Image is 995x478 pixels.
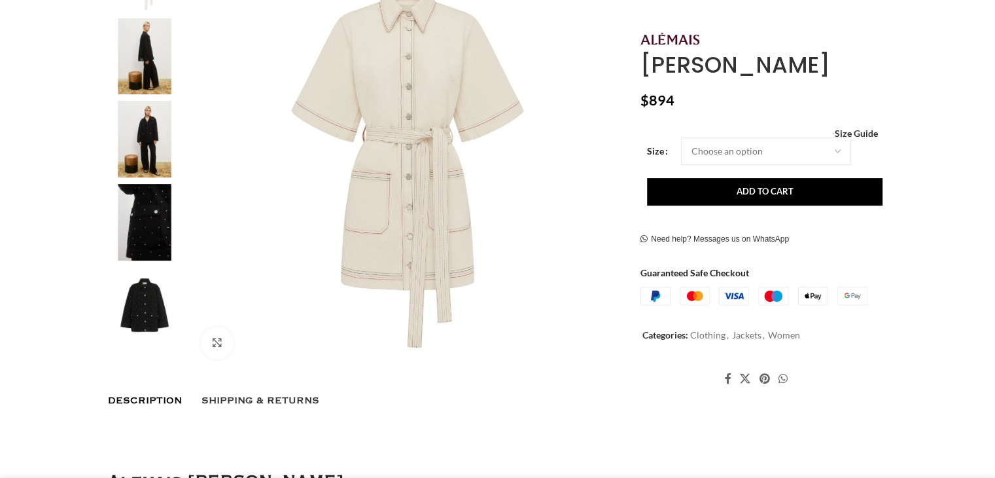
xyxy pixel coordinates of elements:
span: , [727,328,729,342]
span: , [763,328,765,342]
label: Size [647,144,668,158]
bdi: 894 [640,92,674,109]
img: Alemais Contemporary Wardrobe Jacket Simona Denim Jacket — designer powerwear from Coveti [105,18,184,95]
button: Add to cart [647,178,882,206]
img: Alemais [640,33,699,45]
img: Alemais Contemporary Wardrobe Jacket Simona Denim Jacket — designer powerwear from Coveti [105,267,184,344]
a: WhatsApp social link [774,369,792,389]
span: Description [108,395,182,406]
a: Pinterest social link [755,369,774,389]
h1: [PERSON_NAME] [640,52,887,79]
img: Alemais Contemporary Wardrobe Jacket Simona Denim Jacket — designer powerwear from Coveti [105,101,184,177]
img: guaranteed-safe-checkout-bordered.j [640,287,867,306]
a: Women [768,329,800,340]
span: Shipping & Returns [201,395,319,406]
a: Jackets [732,329,761,340]
span: $ [640,92,649,109]
a: Clothing [690,329,725,340]
span: Categories: [642,329,688,340]
a: Facebook social link [720,369,735,389]
strong: Guaranteed Safe Checkout [640,267,749,278]
a: X social link [736,369,755,389]
img: Alemais Contemporary Wardrobe Jacket Simona Denim Jacket — designer powerwear from Coveti [105,184,184,261]
a: Need help? Messages us on WhatsApp [640,234,789,245]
